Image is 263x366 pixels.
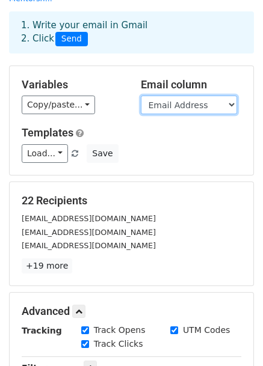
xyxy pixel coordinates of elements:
strong: Tracking [22,326,62,335]
h5: Advanced [22,305,241,318]
a: +19 more [22,258,72,273]
h5: Email column [141,78,242,91]
h5: Variables [22,78,123,91]
button: Save [87,144,118,163]
label: Track Clicks [94,338,143,350]
h5: 22 Recipients [22,194,241,207]
a: Load... [22,144,68,163]
small: [EMAIL_ADDRESS][DOMAIN_NAME] [22,214,156,223]
a: Templates [22,126,73,139]
div: 1. Write your email in Gmail 2. Click [12,19,251,46]
small: [EMAIL_ADDRESS][DOMAIN_NAME] [22,241,156,250]
small: [EMAIL_ADDRESS][DOMAIN_NAME] [22,228,156,237]
a: Copy/paste... [22,96,95,114]
label: Track Opens [94,324,146,337]
span: Send [55,32,88,46]
label: UTM Codes [183,324,230,337]
iframe: Chat Widget [203,308,263,366]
